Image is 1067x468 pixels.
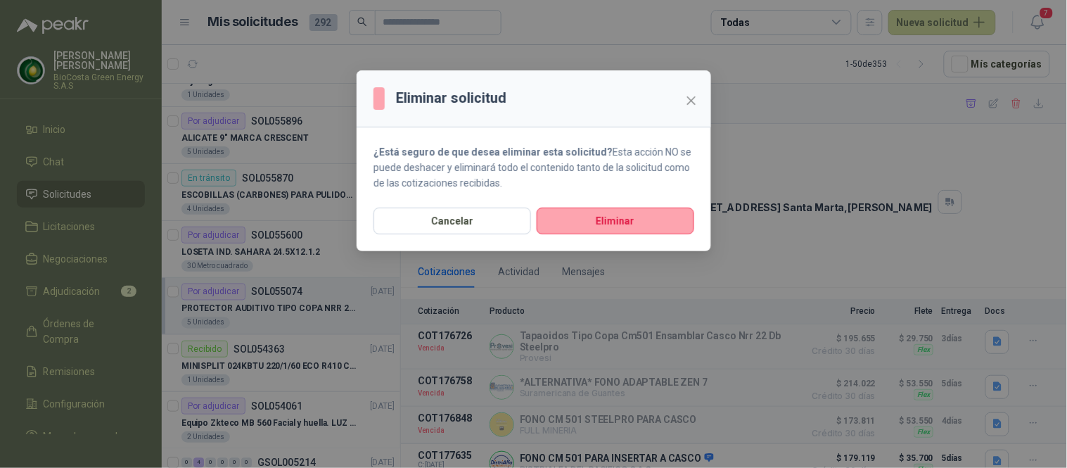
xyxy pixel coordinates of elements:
span: close [686,95,697,106]
button: Cancelar [373,208,531,234]
button: Close [680,89,703,112]
strong: ¿Está seguro de que desea eliminar esta solicitud? [373,146,613,158]
h3: Eliminar solicitud [396,87,506,109]
button: Eliminar [537,208,694,234]
p: Esta acción NO se puede deshacer y eliminará todo el contenido tanto de la solicitud como de las ... [373,144,694,191]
